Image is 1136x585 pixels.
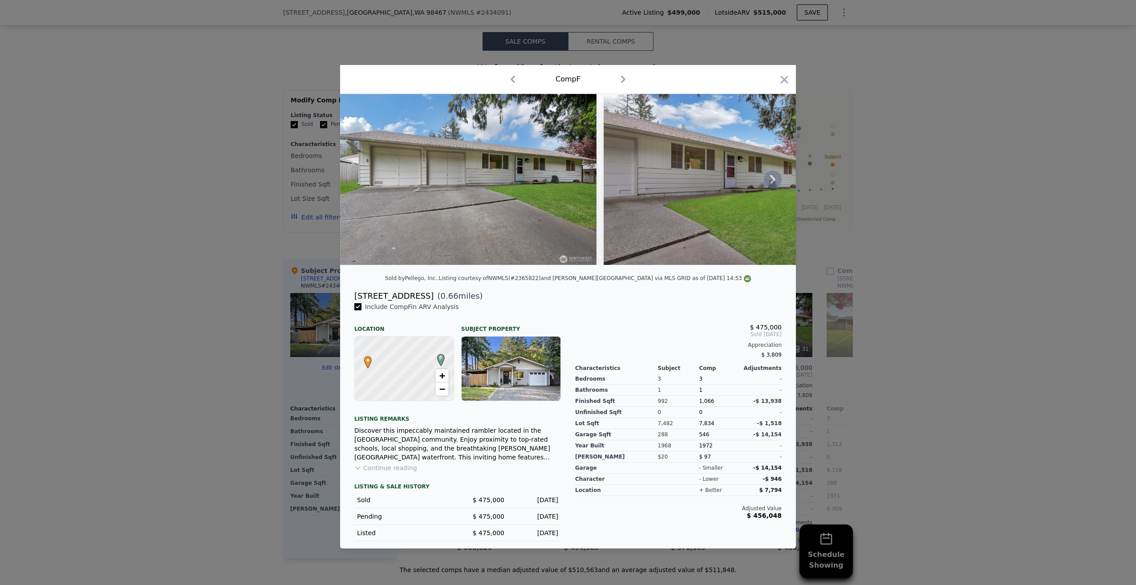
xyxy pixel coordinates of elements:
[385,275,439,281] div: Sold by Pellego, Inc. .
[357,512,450,521] div: Pending
[575,485,658,496] div: location
[439,370,445,381] span: +
[575,440,658,451] div: Year Built
[575,505,782,512] div: Adjusted Value
[354,426,561,462] div: Discover this impeccably maintained rambler located in the [GEOGRAPHIC_DATA] community. Enjoy pro...
[575,418,658,429] div: Lot Sqft
[357,528,450,537] div: Listed
[759,487,782,493] span: $ 7,794
[362,356,367,362] div: •
[658,407,699,418] div: 0
[757,420,782,427] span: -$ 1,518
[575,429,658,440] div: Garage Sqft
[473,529,504,536] span: $ 475,000
[744,275,751,282] img: NWMLS Logo
[699,475,718,483] div: - lower
[439,383,445,394] span: −
[658,374,699,385] div: 3
[354,483,561,492] div: LISTING & SALE HISTORY
[575,474,658,485] div: character
[575,365,658,372] div: Characteristics
[658,396,699,407] div: 992
[740,407,782,418] div: -
[441,291,458,301] span: 0.66
[740,451,782,463] div: -
[439,275,751,281] div: Listing courtesy of NWMLS (#2365822) and [PERSON_NAME][GEOGRAPHIC_DATA] via MLS GRID as of [DATE]...
[354,318,454,333] div: Location
[575,396,658,407] div: Finished Sqft
[753,398,782,404] span: -$ 13,938
[658,418,699,429] div: 7,482
[740,374,782,385] div: -
[361,303,463,310] span: Include Comp F in ARV Analysis
[435,382,449,396] a: Zoom out
[461,318,561,333] div: Subject Property
[699,454,711,460] span: $ 97
[740,365,782,372] div: Adjustments
[575,374,658,385] div: Bedrooms
[435,354,447,362] span: F
[658,385,699,396] div: 1
[575,331,782,338] span: Sold [DATE]
[354,408,561,422] div: Listing remarks
[354,290,434,302] div: [STREET_ADDRESS]
[511,528,558,537] div: [DATE]
[699,398,714,404] span: 1,066
[699,440,740,451] div: 1972
[750,324,782,331] span: $ 475,000
[699,365,740,372] div: Comp
[473,513,504,520] span: $ 475,000
[658,365,699,372] div: Subject
[473,496,504,504] span: $ 475,000
[699,431,709,438] span: 546
[699,409,702,415] span: 0
[575,341,782,349] div: Appreciation
[699,420,714,427] span: 7,834
[435,354,440,359] div: F
[575,463,658,474] div: garage
[434,290,483,302] span: ( miles)
[658,429,699,440] div: 288
[658,451,699,463] div: $20
[763,476,782,482] span: -$ 946
[511,512,558,521] div: [DATE]
[357,496,450,504] div: Sold
[747,512,782,519] span: $ 456,048
[575,407,658,418] div: Unfinished Sqft
[753,431,782,438] span: -$ 14,154
[604,94,860,265] img: Property Img
[354,463,417,472] button: Continue reading
[740,440,782,451] div: -
[753,465,782,471] span: -$ 14,154
[575,451,658,463] div: [PERSON_NAME]
[575,385,658,396] div: Bathrooms
[556,74,580,85] div: Comp F
[362,353,374,367] span: •
[740,385,782,396] div: -
[340,94,596,265] img: Property Img
[699,376,702,382] span: 3
[761,352,782,358] span: $ 3,809
[699,464,723,471] div: - smaller
[699,487,722,494] div: + better
[511,496,558,504] div: [DATE]
[435,369,449,382] a: Zoom in
[699,385,740,396] div: 1
[658,440,699,451] div: 1968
